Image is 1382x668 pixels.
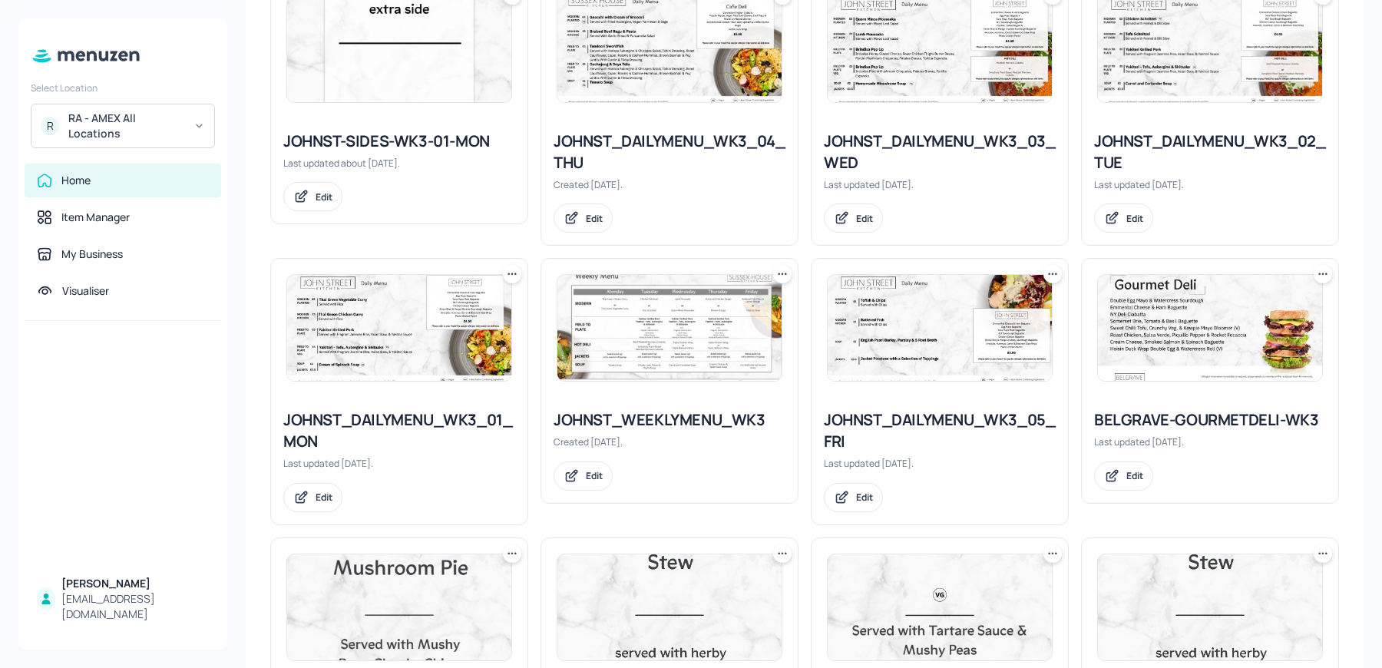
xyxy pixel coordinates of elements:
div: JOHNST_DAILYMENU_WK3_01_MON [283,409,515,452]
div: JOHNST_DAILYMENU_WK3_02_TUE [1094,131,1326,174]
div: Edit [1126,469,1143,482]
div: My Business [61,246,123,262]
div: Home [61,173,91,188]
div: Last updated [DATE]. [824,457,1056,470]
div: Item Manager [61,210,130,225]
div: JOHNST-SIDES-WK3-01-MON [283,131,515,152]
div: RA - AMEX All Locations [68,111,184,141]
img: 2025-07-07-1751901869830r0za87ja3gb.jpeg [557,275,782,381]
div: Last updated [DATE]. [1094,435,1326,448]
div: Edit [856,212,873,225]
div: [EMAIL_ADDRESS][DOMAIN_NAME] [61,591,209,622]
div: Created [DATE]. [554,435,785,448]
div: [PERSON_NAME] [61,576,209,591]
div: Last updated [DATE]. [283,457,515,470]
img: 2025-02-14-1739532375380y5grp8xgzlj.jpeg [287,554,511,660]
div: R [41,117,59,135]
div: JOHNST_DAILYMENU_WK3_05_FRI [824,409,1056,452]
img: 2024-12-09-1733708813417hkbsys2ne6t.jpeg [557,554,782,660]
div: Edit [586,212,603,225]
img: 2025-07-18-17528359663614ppaz2g5hod.jpeg [828,554,1052,660]
div: Last updated [DATE]. [824,178,1056,191]
div: Edit [1126,212,1143,225]
img: 2025-02-10-1739178460605pzkztxuvzk.jpeg [1098,275,1322,381]
div: Visualiser [62,283,109,299]
div: JOHNST_DAILYMENU_WK3_04_THU [554,131,785,174]
div: BELGRAVE-GOURMETDELI-WK3 [1094,409,1326,431]
div: JOHNST_WEEKLYMENU_WK3 [554,409,785,431]
div: Edit [586,469,603,482]
div: Select Location [31,81,215,94]
div: Last updated [DATE]. [1094,178,1326,191]
div: Edit [316,190,332,203]
div: Edit [316,491,332,504]
img: 2024-12-09-1733708813417hkbsys2ne6t.jpeg [1098,554,1322,660]
div: JOHNST_DAILYMENU_WK3_03_WED [824,131,1056,174]
img: 2025-09-07-1757254081880j1w4r6objah.jpeg [287,275,511,381]
div: Last updated about [DATE]. [283,157,515,170]
img: 2025-09-07-175725519078350mtdrvqcyq.jpeg [828,275,1052,381]
div: Edit [856,491,873,504]
div: Created [DATE]. [554,178,785,191]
